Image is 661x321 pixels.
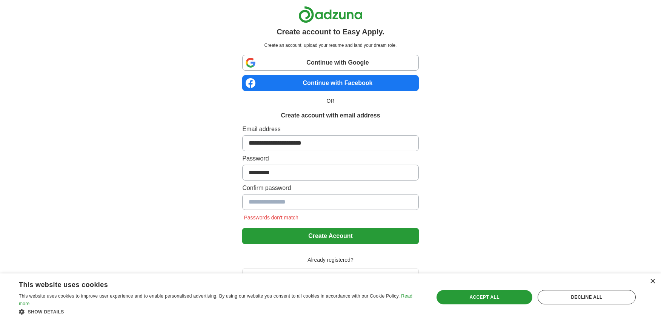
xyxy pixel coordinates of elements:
span: OR [322,97,339,105]
a: Continue with Facebook [242,75,418,91]
div: Close [650,279,655,284]
label: Email address [242,125,418,134]
a: Continue with Google [242,55,418,71]
div: Decline all [538,290,636,304]
p: Create an account, upload your resume and land your dream role. [244,42,417,49]
div: Accept all [437,290,532,304]
h1: Create account to Easy Apply. [277,26,384,37]
span: Passwords don't match [242,215,300,221]
span: This website uses cookies to improve user experience and to enable personalised advertising. By u... [19,293,400,299]
button: Login [242,269,418,284]
label: Password [242,154,418,163]
img: Adzuna logo [298,6,363,23]
h1: Create account with email address [281,111,380,120]
span: Show details [28,309,64,315]
div: Show details [19,308,421,315]
label: Confirm password [242,184,418,193]
span: Already registered? [303,256,358,264]
div: This website uses cookies [19,278,403,289]
a: Login [242,273,418,279]
button: Create Account [242,228,418,244]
